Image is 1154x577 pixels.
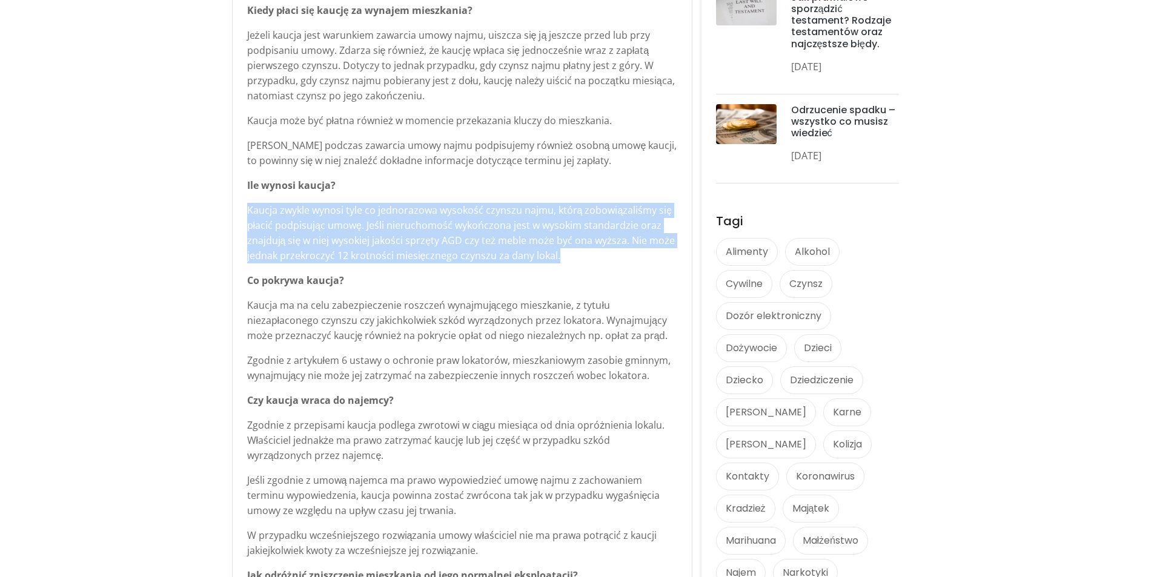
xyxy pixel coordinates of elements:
[247,394,394,407] strong: Czy kaucja wraca do najemcy?
[716,366,773,394] a: Dziecko
[247,179,336,192] strong: Ile wynosi kaucja?
[247,274,344,287] strong: Co pokrywa kaucja?
[247,113,677,128] p: Kaucja może być płatna również w momencie przekazania kluczy do mieszkania.
[791,148,899,163] p: [DATE]
[247,203,677,263] p: Kaucja zwykle wynosi tyle co jednorazowa wysokość czynszu najmu, którą zobowiązaliśmy się płacić ...
[247,353,677,383] p: Zgodnie z artykułem 6 ustawy o ochronie praw lokatorów, mieszkaniowym zasobie gminnym, wynajmując...
[247,418,677,463] p: Zgodnie z przepisami kaucja podlega zwrotowi w ciągu miesiąca od dnia opróżnienia lokalu. Właścic...
[716,527,786,555] a: Marihuana
[716,334,787,362] a: Dożywocie
[247,528,677,558] p: W przypadku wcześniejszego rozwiązania umowy właściciel nie ma prawa potrącić z kaucji jakiejkolw...
[247,138,677,168] p: [PERSON_NAME] podczas zawarcia umowy najmu podpisujemy również osobną umowę kaucji, to powinny si...
[793,527,868,555] a: Małżeństwo
[716,104,777,145] img: post-thumb
[716,430,816,458] a: [PERSON_NAME]
[716,270,772,298] a: Cywilne
[247,28,677,104] p: Jeżeli kaucja jest warunkiem zawarcia umowy najmu, uiszcza się ją jeszcze przed lub przy podpisan...
[716,398,816,426] a: [PERSON_NAME]
[783,495,840,523] a: Majątek
[780,366,863,394] a: Dziedziczenie
[716,495,775,523] a: Kradzież
[823,430,872,458] a: Kolizja
[247,298,677,343] p: Kaucja ma na celu zabezpieczenie roszczeń wynajmującego mieszkanie, z tytułu niezapłaconego czyns...
[823,398,871,426] a: Karne
[786,463,864,490] a: Koronawirus
[716,463,779,490] a: Kontakty
[791,103,895,140] a: Odrzucenie spadku – wszystko co musisz wiedzieć
[716,302,831,330] a: Dozór elektroniczny
[716,214,899,228] h4: Tagi
[794,334,841,362] a: Dzieci
[716,238,778,266] a: Alimenty
[791,59,899,74] p: [DATE]
[247,473,677,518] p: Jeśli zgodnie z umową najemca ma prawo wypowiedzieć umowę najmu z zachowaniem terminu wypowiedzen...
[785,238,840,266] a: Alkohol
[780,270,832,298] a: Czynsz
[247,4,473,17] strong: Kiedy płaci się kaucję za wynajem mieszkania?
